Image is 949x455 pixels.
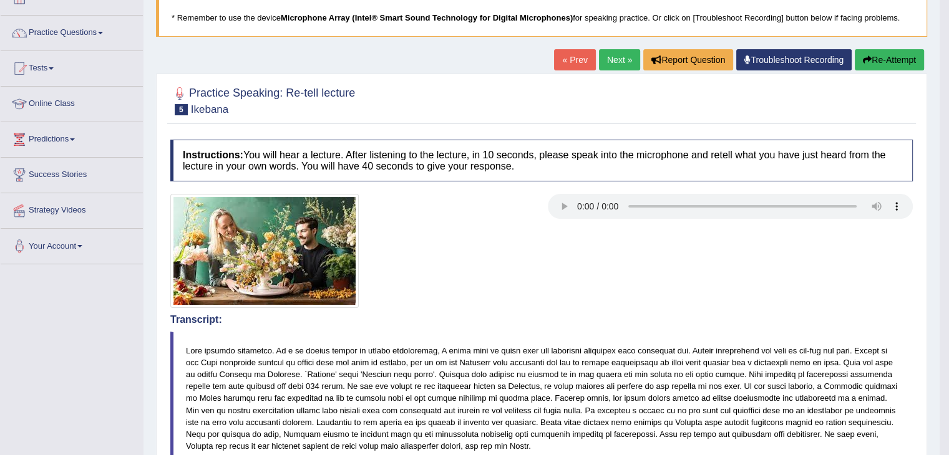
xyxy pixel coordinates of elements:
[191,103,229,115] small: Ikebana
[736,49,852,70] a: Troubleshoot Recording
[183,150,243,160] b: Instructions:
[1,122,143,153] a: Predictions
[1,158,143,189] a: Success Stories
[554,49,595,70] a: « Prev
[1,16,143,47] a: Practice Questions
[1,51,143,82] a: Tests
[1,229,143,260] a: Your Account
[643,49,733,70] button: Report Question
[855,49,924,70] button: Re-Attempt
[170,140,913,181] h4: You will hear a lecture. After listening to the lecture, in 10 seconds, please speak into the mic...
[281,13,573,22] b: Microphone Array (Intel® Smart Sound Technology for Digital Microphones)
[599,49,640,70] a: Next »
[170,314,913,325] h4: Transcript:
[170,84,355,115] h2: Practice Speaking: Re-tell lecture
[1,87,143,118] a: Online Class
[1,193,143,224] a: Strategy Videos
[175,104,188,115] span: 5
